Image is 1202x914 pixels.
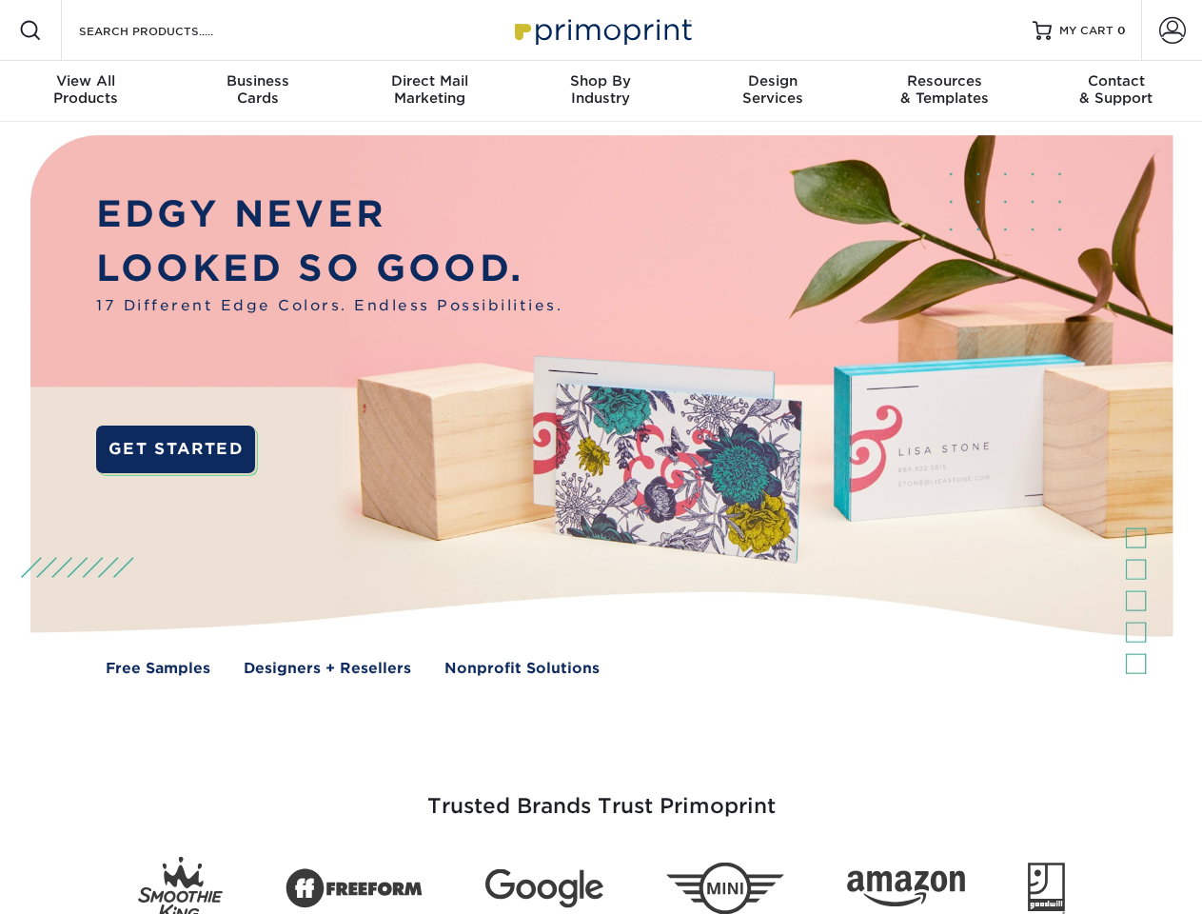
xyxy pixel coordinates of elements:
a: Nonprofit Solutions [444,658,600,680]
input: SEARCH PRODUCTS..... [77,19,263,42]
a: Designers + Resellers [244,658,411,680]
div: Cards [171,72,343,107]
a: Shop ByIndustry [515,61,686,122]
div: Industry [515,72,686,107]
span: Contact [1031,72,1202,89]
a: Free Samples [106,658,210,680]
p: EDGY NEVER [96,188,562,242]
a: DesignServices [687,61,858,122]
a: Direct MailMarketing [344,61,515,122]
a: Resources& Templates [858,61,1030,122]
p: LOOKED SO GOOD. [96,242,562,296]
span: MY CART [1059,23,1113,39]
span: Resources [858,72,1030,89]
a: BusinessCards [171,61,343,122]
img: Amazon [847,871,965,907]
div: Services [687,72,858,107]
img: Goodwill [1028,863,1065,914]
div: Marketing [344,72,515,107]
a: Contact& Support [1031,61,1202,122]
img: Google [485,869,603,908]
span: Shop By [515,72,686,89]
span: Design [687,72,858,89]
a: GET STARTED [96,426,255,473]
span: 0 [1117,24,1126,37]
span: Direct Mail [344,72,515,89]
div: & Templates [858,72,1030,107]
img: Primoprint [506,10,697,50]
span: Business [171,72,343,89]
h3: Trusted Brands Trust Primoprint [45,748,1158,842]
span: 17 Different Edge Colors. Endless Possibilities. [96,295,562,317]
div: & Support [1031,72,1202,107]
